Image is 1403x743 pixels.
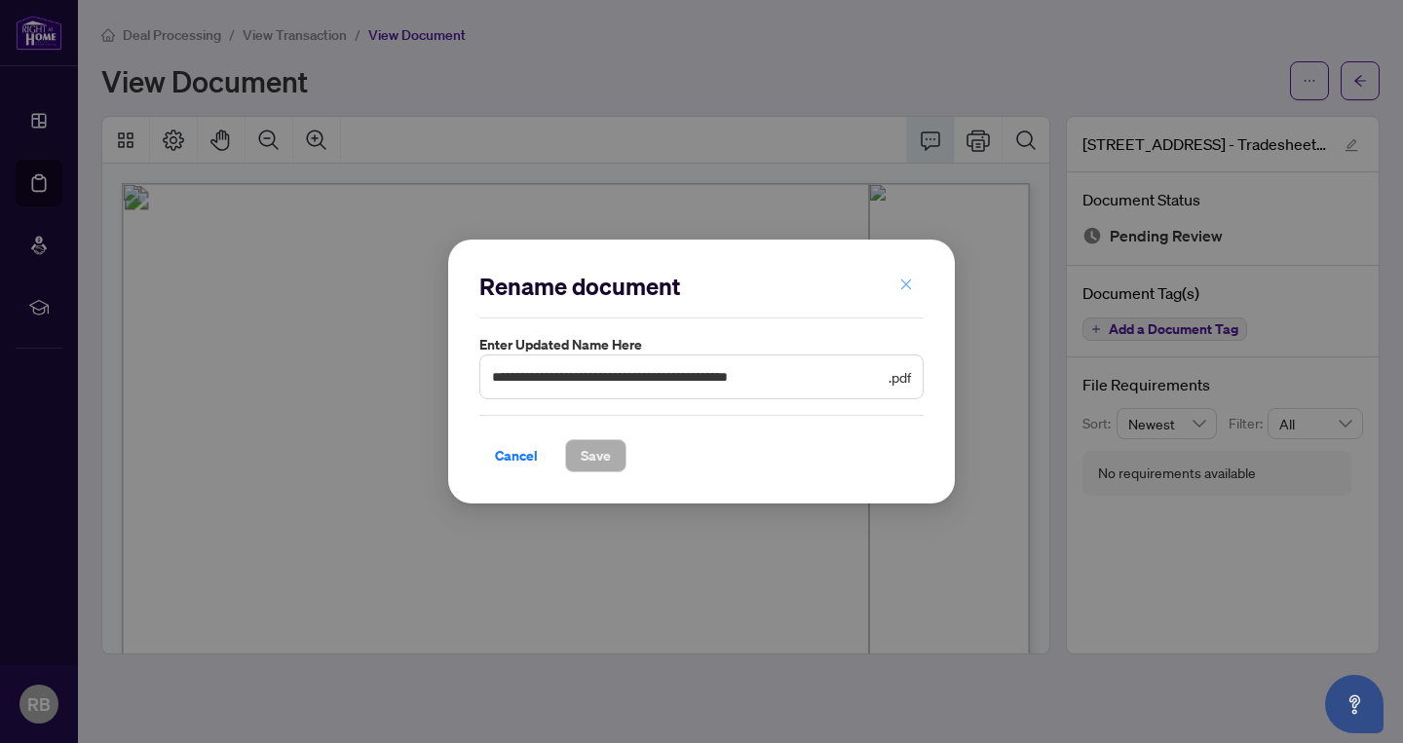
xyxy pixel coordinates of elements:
[479,334,924,355] label: Enter updated name here
[1325,675,1384,733] button: Open asap
[479,271,924,302] h2: Rename document
[495,440,538,471] span: Cancel
[899,278,913,291] span: close
[889,366,911,388] span: .pdf
[479,439,553,472] button: Cancel
[565,439,626,472] button: Save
